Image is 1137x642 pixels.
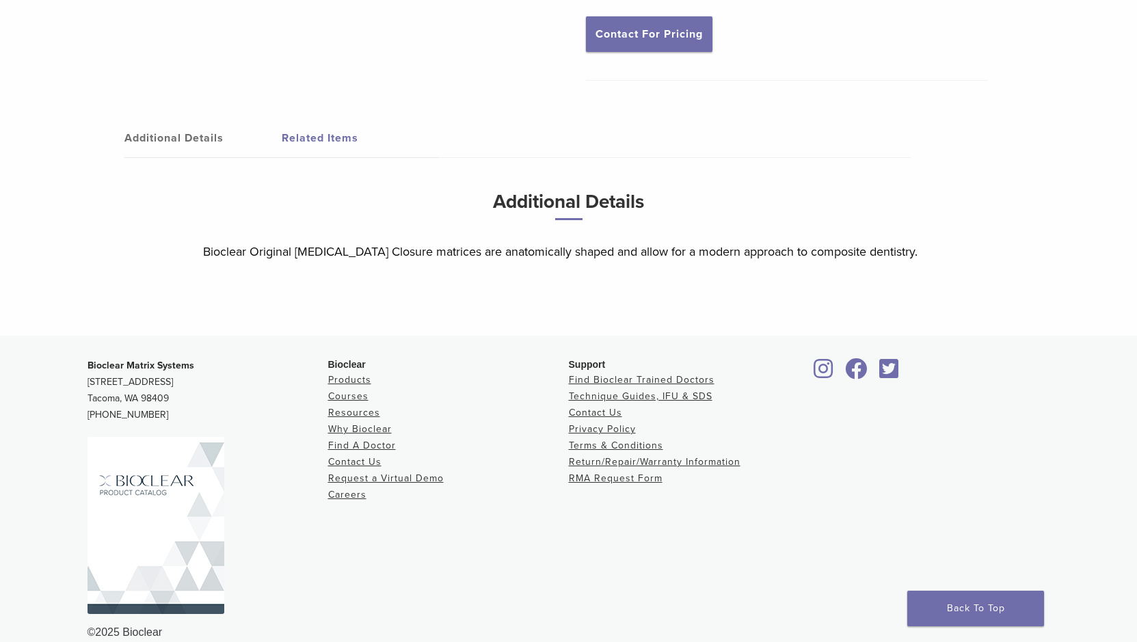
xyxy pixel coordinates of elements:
[841,366,872,380] a: Bioclear
[328,390,369,402] a: Courses
[586,16,712,52] a: Contact For Pricing
[203,185,935,231] h3: Additional Details
[569,359,606,370] span: Support
[328,423,392,435] a: Why Bioclear
[88,437,224,614] img: Bioclear
[88,624,1050,641] div: ©2025 Bioclear
[907,591,1044,626] a: Back To Top
[328,489,366,500] a: Careers
[88,358,328,423] p: [STREET_ADDRESS] Tacoma, WA 98409 [PHONE_NUMBER]
[569,390,712,402] a: Technique Guides, IFU & SDS
[328,472,444,484] a: Request a Virtual Demo
[328,374,371,386] a: Products
[569,456,740,468] a: Return/Repair/Warranty Information
[328,456,382,468] a: Contact Us
[810,366,838,380] a: Bioclear
[569,440,663,451] a: Terms & Conditions
[282,119,439,157] a: Related Items
[328,440,396,451] a: Find A Doctor
[569,374,714,386] a: Find Bioclear Trained Doctors
[328,407,380,418] a: Resources
[569,407,622,418] a: Contact Us
[203,241,935,262] p: Bioclear Original [MEDICAL_DATA] Closure matrices are anatomically shaped and allow for a modern ...
[569,423,636,435] a: Privacy Policy
[328,359,366,370] span: Bioclear
[569,472,663,484] a: RMA Request Form
[875,366,904,380] a: Bioclear
[124,119,282,157] a: Additional Details
[88,360,194,371] strong: Bioclear Matrix Systems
